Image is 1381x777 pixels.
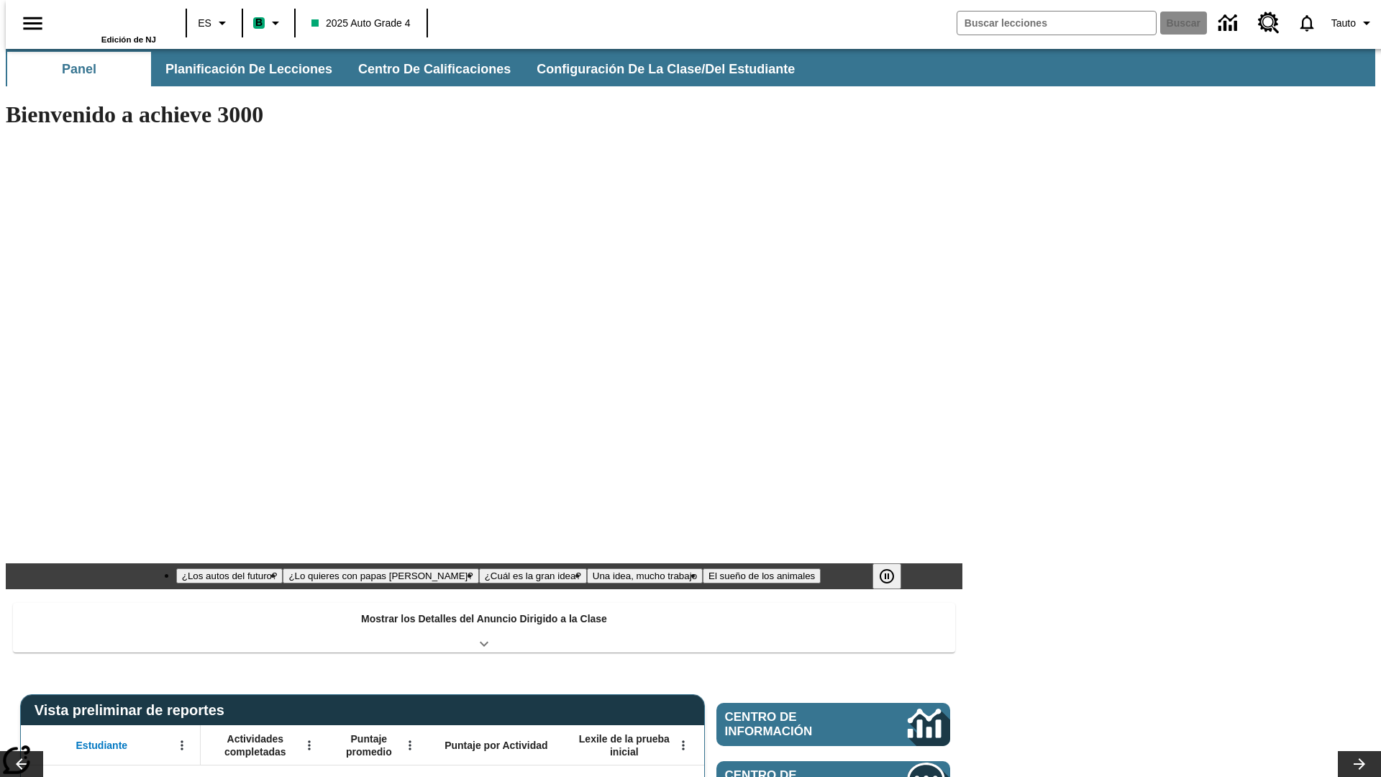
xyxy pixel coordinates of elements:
[35,702,232,719] span: Vista preliminar de reportes
[198,16,211,31] span: ES
[479,568,587,583] button: Diapositiva 3 ¿Cuál es la gran idea?
[154,52,344,86] button: Planificación de lecciones
[101,35,156,44] span: Edición de NJ
[1249,4,1288,42] a: Centro de recursos, Se abrirá en una pestaña nueva.
[399,735,421,756] button: Abrir menú
[347,52,522,86] button: Centro de calificaciones
[361,612,607,627] p: Mostrar los Detalles del Anuncio Dirigido a la Clase
[334,732,404,758] span: Puntaje promedio
[12,2,54,45] button: Abrir el menú lateral
[191,10,237,36] button: Lenguaje: ES, Selecciona un idioma
[587,568,703,583] button: Diapositiva 4 Una idea, mucho trabajo
[255,14,263,32] span: B
[716,703,950,746] a: Centro de información
[7,52,151,86] button: Panel
[1326,10,1381,36] button: Perfil/Configuración
[247,10,290,36] button: Boost El color de la clase es verde menta. Cambiar el color de la clase.
[298,735,320,756] button: Abrir menú
[6,49,1375,86] div: Subbarra de navegación
[957,12,1156,35] input: Buscar campo
[13,603,955,653] div: Mostrar los Detalles del Anuncio Dirigido a la Clase
[171,735,193,756] button: Abrir menú
[208,732,303,758] span: Actividades completadas
[572,732,677,758] span: Lexile de la prueba inicial
[311,16,411,31] span: 2025 Auto Grade 4
[445,739,547,752] span: Puntaje por Actividad
[176,568,283,583] button: Diapositiva 1 ¿Los autos del futuro?
[1338,751,1381,777] button: Carrusel de lecciones, seguir
[673,735,694,756] button: Abrir menú
[63,5,156,44] div: Portada
[63,6,156,35] a: Portada
[525,52,806,86] button: Configuración de la clase/del estudiante
[6,101,962,128] h1: Bienvenido a achieve 3000
[1331,16,1356,31] span: Tauto
[872,563,916,589] div: Pausar
[76,739,128,752] span: Estudiante
[725,710,860,739] span: Centro de información
[872,563,901,589] button: Pausar
[283,568,478,583] button: Diapositiva 2 ¿Lo quieres con papas fritas?
[1288,4,1326,42] a: Notificaciones
[1210,4,1249,43] a: Centro de información
[703,568,821,583] button: Diapositiva 5 El sueño de los animales
[6,52,808,86] div: Subbarra de navegación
